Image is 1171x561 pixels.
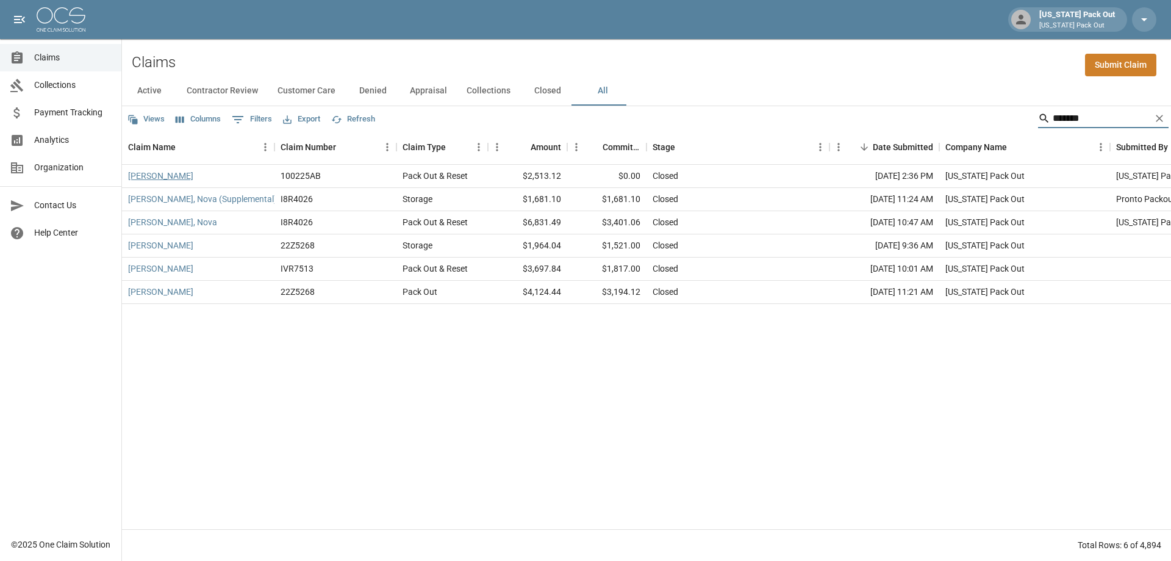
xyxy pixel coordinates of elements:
div: $6,831.49 [488,211,567,234]
button: Sort [446,139,463,156]
button: Sort [1007,139,1024,156]
button: Sort [675,139,692,156]
div: Arizona Pack Out [945,193,1025,205]
span: Analytics [34,134,112,147]
div: Pack Out & Reset [403,262,468,275]
a: [PERSON_NAME], Nova [128,216,217,228]
button: Menu [378,138,396,156]
div: Storage [403,239,432,252]
div: Closed [653,286,678,298]
div: [DATE] 10:01 AM [829,258,939,281]
div: Pack Out & Reset [403,170,468,182]
div: Arizona Pack Out [945,262,1025,275]
div: $3,697.84 [488,258,567,281]
button: All [575,76,630,106]
span: Contact Us [34,199,112,212]
a: [PERSON_NAME], Nova (Supplemental) [128,193,277,205]
button: Sort [514,139,531,156]
div: $2,513.12 [488,165,567,188]
div: Arizona Pack Out [945,286,1025,298]
span: Help Center [34,226,112,239]
div: I8R4026 [281,216,313,228]
a: [PERSON_NAME] [128,170,193,182]
p: [US_STATE] Pack Out [1039,21,1115,31]
div: Storage [403,193,432,205]
div: Stage [646,130,829,164]
button: Contractor Review [177,76,268,106]
button: open drawer [7,7,32,32]
div: Arizona Pack Out [945,216,1025,228]
img: ocs-logo-white-transparent.png [37,7,85,32]
button: Active [122,76,177,106]
button: Views [124,110,168,129]
div: Closed [653,170,678,182]
div: Company Name [945,130,1007,164]
div: [DATE] 9:36 AM [829,234,939,258]
div: IVR7513 [281,262,313,275]
a: Submit Claim [1085,54,1156,76]
div: 22Z5268 [281,286,315,298]
button: Export [280,110,323,129]
button: Customer Care [268,76,345,106]
div: $1,681.10 [488,188,567,211]
div: [DATE] 10:47 AM [829,211,939,234]
div: Company Name [939,130,1110,164]
div: Amount [488,130,567,164]
div: $3,401.06 [567,211,646,234]
div: [DATE] 11:24 AM [829,188,939,211]
h2: Claims [132,54,176,71]
div: I8R4026 [281,193,313,205]
div: [DATE] 11:21 AM [829,281,939,304]
a: [PERSON_NAME] [128,262,193,275]
div: Stage [653,130,675,164]
button: Closed [520,76,575,106]
span: Claims [34,51,112,64]
div: Closed [653,239,678,252]
a: [PERSON_NAME] [128,286,193,298]
span: Organization [34,161,112,174]
button: Menu [811,138,829,156]
div: dynamic tabs [122,76,1171,106]
button: Collections [457,76,520,106]
div: Closed [653,262,678,275]
div: Amount [531,130,561,164]
div: Claim Name [128,130,176,164]
div: 22Z5268 [281,239,315,252]
div: Pack Out [403,286,437,298]
button: Sort [336,139,353,156]
div: Submitted By [1116,130,1168,164]
button: Show filters [229,110,275,129]
button: Menu [567,138,585,156]
button: Menu [1092,138,1110,156]
div: [US_STATE] Pack Out [1034,9,1120,31]
span: Collections [34,79,112,92]
div: Search [1038,109,1169,131]
div: © 2025 One Claim Solution [11,538,110,551]
button: Appraisal [400,76,457,106]
button: Sort [585,139,603,156]
button: Sort [176,139,193,156]
button: Menu [488,138,506,156]
div: Claim Name [122,130,274,164]
div: [DATE] 2:36 PM [829,165,939,188]
button: Sort [856,139,873,156]
button: Menu [256,138,274,156]
div: $4,124.44 [488,281,567,304]
div: Claim Number [281,130,336,164]
div: $0.00 [567,165,646,188]
button: Select columns [173,110,224,129]
div: Committed Amount [567,130,646,164]
button: Denied [345,76,400,106]
div: Closed [653,216,678,228]
div: Closed [653,193,678,205]
div: $1,964.04 [488,234,567,258]
div: Claim Type [396,130,488,164]
div: Pack Out & Reset [403,216,468,228]
div: Arizona Pack Out [945,239,1025,252]
div: Claim Number [274,130,396,164]
div: $1,521.00 [567,234,646,258]
button: Menu [829,138,848,156]
div: Total Rows: 6 of 4,894 [1078,539,1161,551]
div: Date Submitted [873,130,933,164]
div: 100225AB [281,170,321,182]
